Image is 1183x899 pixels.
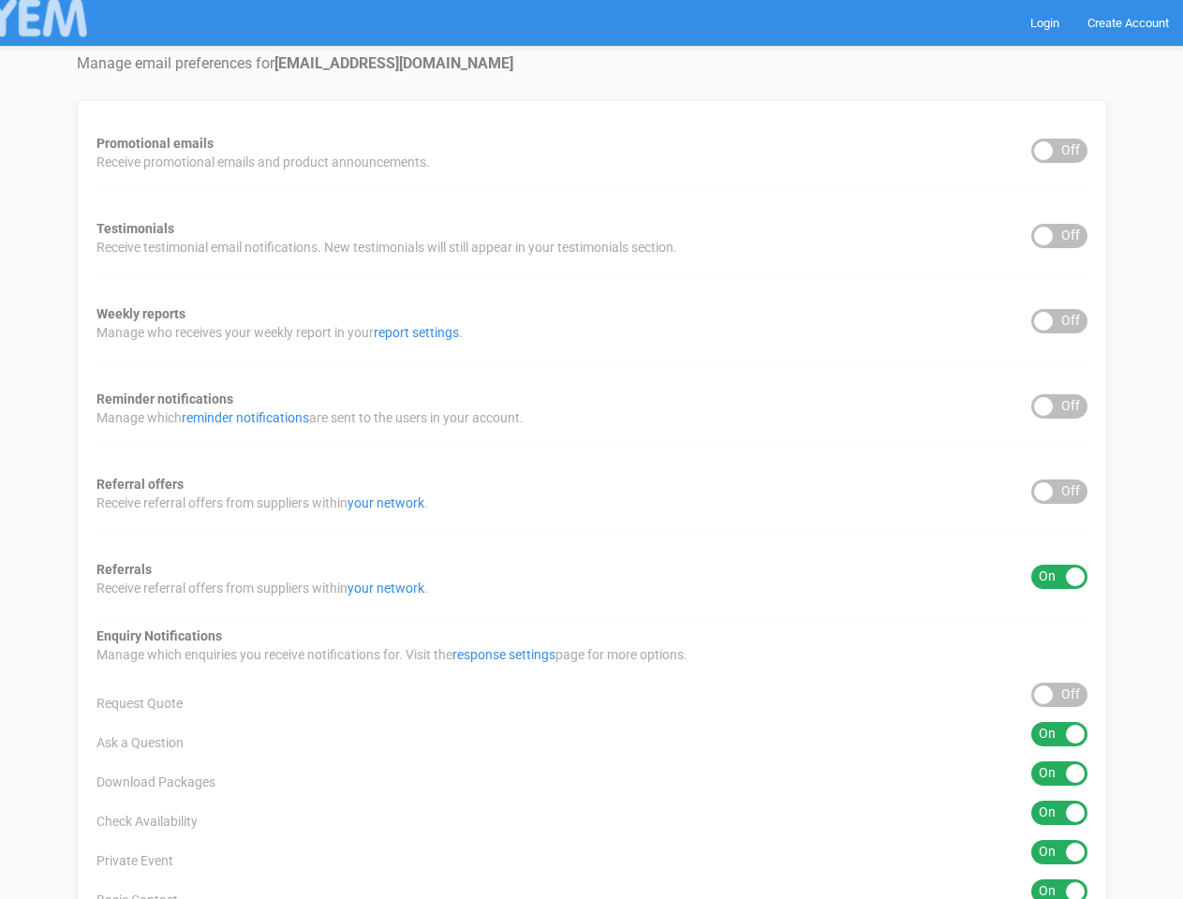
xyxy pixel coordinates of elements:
[96,773,215,791] span: Download Packages
[77,55,1107,72] h4: Manage email preferences for
[96,579,428,597] span: Receive referral offers from suppliers within .
[374,325,459,340] a: report settings
[96,694,183,713] span: Request Quote
[96,323,463,342] span: Manage who receives your weekly report in your .
[96,391,233,406] strong: Reminder notifications
[96,408,524,427] span: Manage which are sent to the users in your account.
[96,306,185,321] strong: Weekly reports
[96,153,430,171] span: Receive promotional emails and product announcements.
[96,645,688,664] span: Manage which enquiries you receive notifications for. Visit the page for more options.
[96,733,184,752] span: Ask a Question
[96,851,173,870] span: Private Event
[96,562,152,577] strong: Referrals
[96,628,222,643] strong: Enquiry Notifications
[348,495,424,510] a: your network
[96,238,677,257] span: Receive testimonial email notifications. New testimonials will still appear in your testimonials ...
[96,494,428,512] span: Receive referral offers from suppliers within .
[96,812,198,831] span: Check Availability
[96,136,214,151] strong: Promotional emails
[452,647,555,662] a: response settings
[274,54,513,72] strong: [EMAIL_ADDRESS][DOMAIN_NAME]
[96,477,184,492] strong: Referral offers
[348,581,424,596] a: your network
[96,221,174,236] strong: Testimonials
[182,410,309,425] a: reminder notifications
